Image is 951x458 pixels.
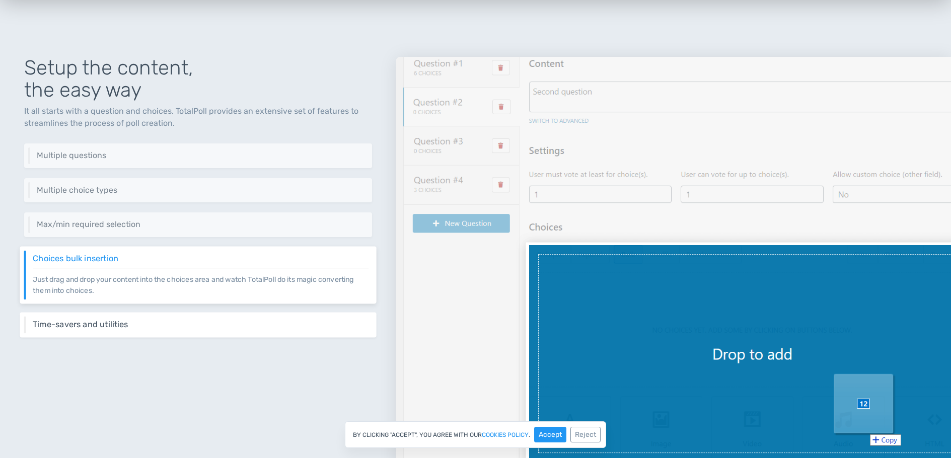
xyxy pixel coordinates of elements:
h6: Multiple choice types [37,186,364,195]
div: By clicking "Accept", you agree with our . [345,421,606,448]
button: Reject [570,427,601,442]
h6: Multiple questions [37,151,364,160]
p: Shuffle choices, insert random votes and more utilities that save you more time and effort. [33,329,369,330]
h6: Time-savers and utilities [33,320,369,329]
p: Just drag and drop your content into the choices area and watch TotalPoll do its magic converting... [33,268,369,295]
p: It all starts with a question and choices. TotalPoll provides an extensive set of features to str... [24,105,372,129]
p: Add one or more questions as you need. [37,160,364,161]
p: Set the minimum and the maximum selection per question, you can even disable the minimum required... [37,229,364,230]
h6: Choices bulk insertion [33,254,369,263]
h6: Max/min required selection [37,220,364,229]
button: Accept [534,427,566,442]
h1: Setup the content, the easy way [24,57,372,101]
p: You can have choices as plain text, image, video, audio or even HTML. [37,194,364,195]
a: cookies policy [482,432,529,438]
